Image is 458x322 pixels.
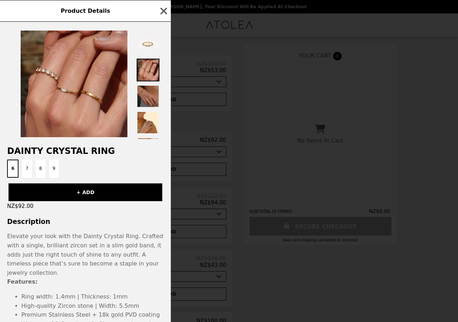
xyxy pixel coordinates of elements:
strong: Features: [7,278,38,285]
button: 9 [49,160,59,178]
button: 8 [36,160,46,178]
img: Thumbnail 3 [137,85,159,108]
li: High-quality Zircon stone | Width: 5.5mm [21,301,164,311]
img: Thumbnail 5 [137,138,159,160]
img: Thumbnail 1 [137,32,159,55]
button: 6 [7,160,19,178]
p: Elevate your look with the Dainty Crystal Ring. Crafted with a single, brilliant zircon set in a ... [7,233,163,276]
li: Premium Stainless Steel + 18k gold PVD coating [21,310,164,320]
img: Thumbnail 4 [137,111,159,134]
span: Product Details [60,7,110,14]
img: Thumbnail 2 [137,59,159,81]
button: + ADD [9,183,162,201]
img: 6 [21,31,127,137]
button: 7 [22,160,32,178]
li: Ring width: 1.4mm | Thickness: 1mm [21,292,164,301]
